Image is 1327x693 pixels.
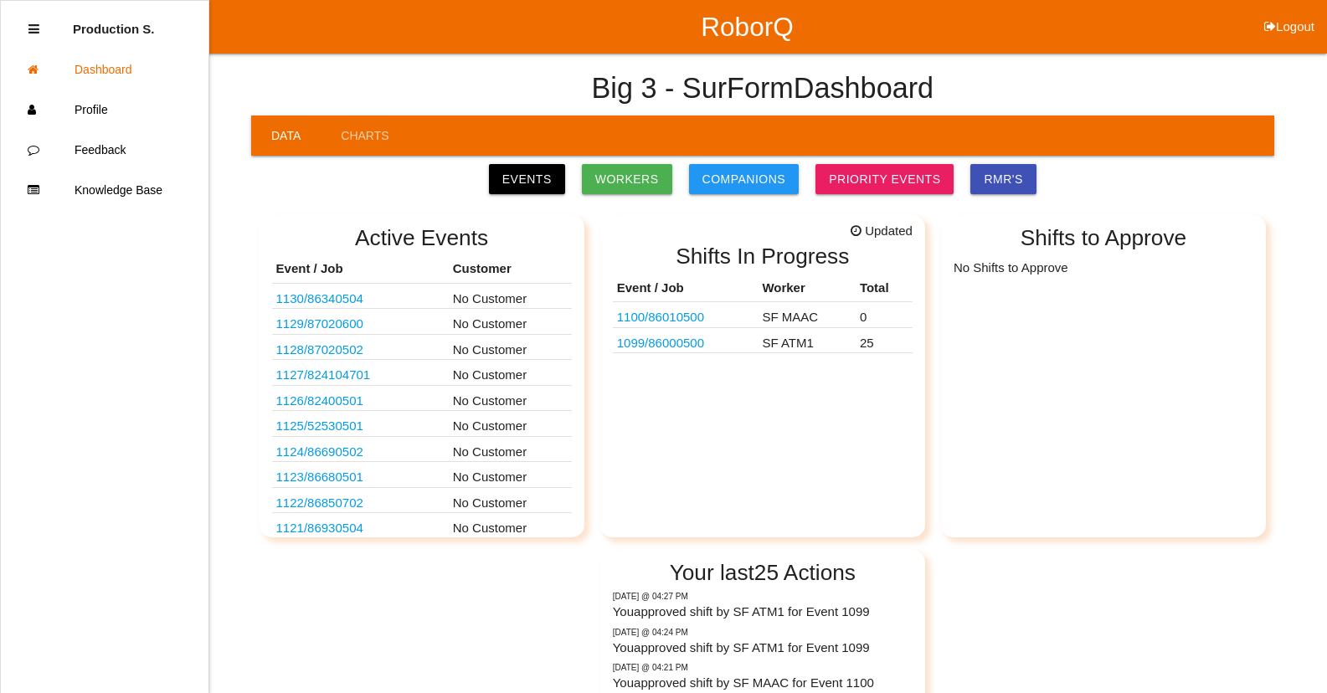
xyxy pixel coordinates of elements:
[276,418,363,433] a: 1125/52530501
[613,561,913,585] h2: Your last 25 Actions
[449,411,572,437] td: No Customer
[272,411,449,437] td: HEMI COVER TIMING CHAIN VAC TRAY 0CD86761
[28,9,39,49] div: Close
[613,327,759,353] td: 0CD00020 STELLANTIS LB BEV HALF SHAFT
[276,521,363,535] a: 1121/86930504
[449,462,572,488] td: No Customer
[1,130,208,170] a: Feedback
[613,275,759,302] th: Event / Job
[758,275,856,302] th: Worker
[613,674,913,693] p: You approved shift by SF MAAC for Event 1100
[613,590,913,603] p: Today @ 04:27 PM
[449,487,572,513] td: No Customer
[449,385,572,411] td: No Customer
[613,661,913,674] p: Today @ 04:21 PM
[613,603,913,622] p: You approved shift by SF ATM1 for Event 1099
[449,255,572,283] th: Customer
[276,291,363,305] a: 1130/86340504
[272,309,449,335] td: HONDA T90X SF 45 X 48 PALLETS
[856,302,913,328] td: 0
[489,164,565,194] a: Events
[276,367,371,382] a: 1127/824104701
[856,275,913,302] th: Total
[272,226,572,250] h2: Active Events
[272,255,449,283] th: Event / Job
[272,360,449,386] td: D1003101R04 - FAURECIA TOP PAD LID
[617,336,704,350] a: 1099/86000500
[272,436,449,462] td: D104465 - DEKA BATTERY - MEXICO
[954,226,1253,250] h2: Shifts to Approve
[449,436,572,462] td: No Customer
[276,470,363,484] a: 1123/86680501
[449,334,572,360] td: No Customer
[1,90,208,130] a: Profile
[449,513,572,539] td: No Customer
[251,116,321,156] a: Data
[276,342,363,357] a: 1128/87020502
[1,49,208,90] a: Dashboard
[73,9,155,36] p: Production Shifts
[272,462,449,488] td: D1024160 - DEKA BATTERY
[613,244,913,269] h2: Shifts In Progress
[758,327,856,353] td: SF ATM1
[449,283,572,309] td: No Customer
[592,73,934,105] h4: Big 3 - SurForm Dashboard
[758,302,856,328] td: SF MAAC
[449,309,572,335] td: No Customer
[272,334,449,360] td: HONDA T90X
[815,164,954,194] a: Priority Events
[613,626,913,639] p: Today @ 04:24 PM
[856,327,913,353] td: 25
[276,316,363,331] a: 1129/87020600
[970,164,1036,194] a: RMR's
[954,255,1253,277] p: No Shifts to Approve
[617,310,704,324] a: 1100/86010500
[321,116,409,156] a: Charts
[613,639,913,658] p: You approved shift by SF ATM1 for Event 1099
[613,302,759,328] td: 0CD00022 LB BEV HALF SHAF PACKAGING
[276,393,363,408] a: 1126/82400501
[582,164,672,194] a: Workers
[272,283,449,309] td: 86340504
[276,495,363,510] a: 1122/86850702
[613,327,913,353] tr: 0CD00020 STELLANTIS LB BEV HALF SHAFT
[272,385,449,411] td: D1003101R04 - FAURECIA TOP PAD TRAY
[276,444,363,459] a: 1124/86690502
[272,487,449,513] td: HF55G TN1934 TRAY
[613,302,913,328] tr: 0CD00022 LB BEV HALF SHAF PACKAGING
[272,513,449,539] td: TN1933 HF55M STATOR CORE
[1,170,208,210] a: Knowledge Base
[851,222,913,241] span: Updated
[449,360,572,386] td: No Customer
[689,164,800,194] a: Companions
